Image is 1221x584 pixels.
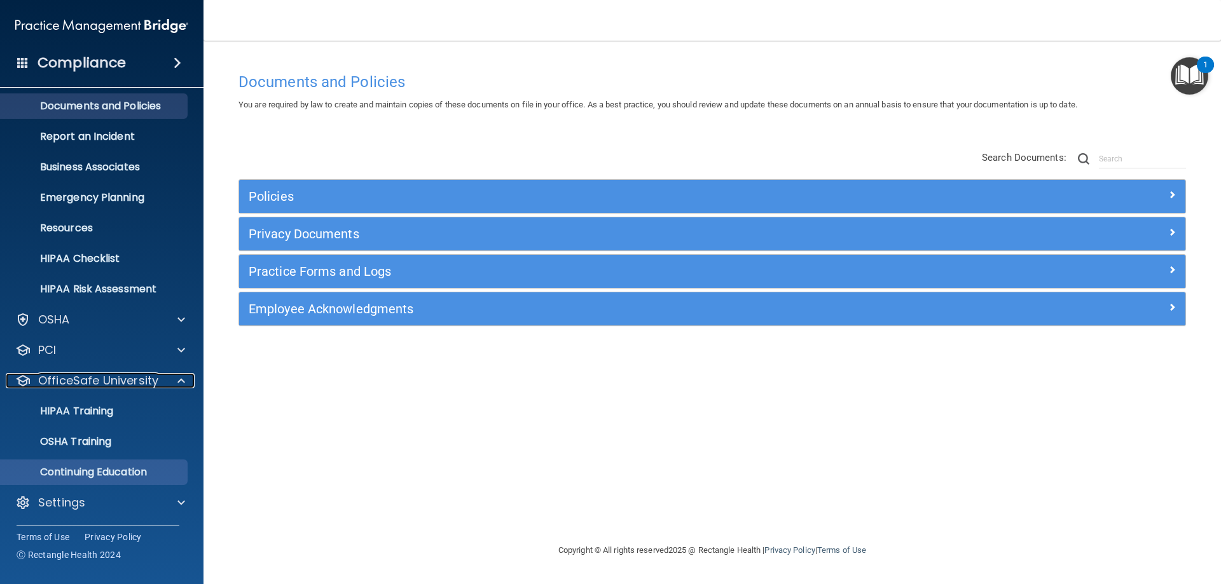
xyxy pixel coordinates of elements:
[38,343,56,358] p: PCI
[249,186,1176,207] a: Policies
[249,261,1176,282] a: Practice Forms and Logs
[38,54,126,72] h4: Compliance
[480,530,944,571] div: Copyright © All rights reserved 2025 @ Rectangle Health | |
[15,312,185,327] a: OSHA
[8,252,182,265] p: HIPAA Checklist
[17,548,121,561] span: Ⓒ Rectangle Health 2024
[249,299,1176,319] a: Employee Acknowledgments
[8,191,182,204] p: Emergency Planning
[8,130,182,143] p: Report an Incident
[249,189,939,203] h5: Policies
[8,100,182,112] p: Documents and Policies
[8,405,113,418] p: HIPAA Training
[38,312,70,327] p: OSHA
[8,222,182,234] p: Resources
[1171,57,1208,95] button: Open Resource Center, 1 new notification
[8,435,111,448] p: OSHA Training
[38,495,85,510] p: Settings
[238,100,1077,109] span: You are required by law to create and maintain copies of these documents on file in your office. ...
[238,74,1186,90] h4: Documents and Policies
[8,161,182,173] p: Business Associates
[1203,65,1208,81] div: 1
[249,224,1176,244] a: Privacy Documents
[249,302,939,316] h5: Employee Acknowledgments
[249,227,939,241] h5: Privacy Documents
[17,531,69,543] a: Terms of Use
[15,373,185,388] a: OfficeSafe University
[15,495,185,510] a: Settings
[249,264,939,278] h5: Practice Forms and Logs
[15,13,188,39] img: PMB logo
[8,466,182,479] p: Continuing Education
[1099,149,1186,168] input: Search
[15,343,185,358] a: PCI
[8,283,182,295] p: HIPAA Risk Assessment
[764,545,815,555] a: Privacy Policy
[85,531,142,543] a: Privacy Policy
[38,373,158,388] p: OfficeSafe University
[982,152,1066,163] span: Search Documents:
[817,545,866,555] a: Terms of Use
[1078,153,1089,165] img: ic-search.3b580494.png
[1001,494,1206,545] iframe: Drift Widget Chat Controller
